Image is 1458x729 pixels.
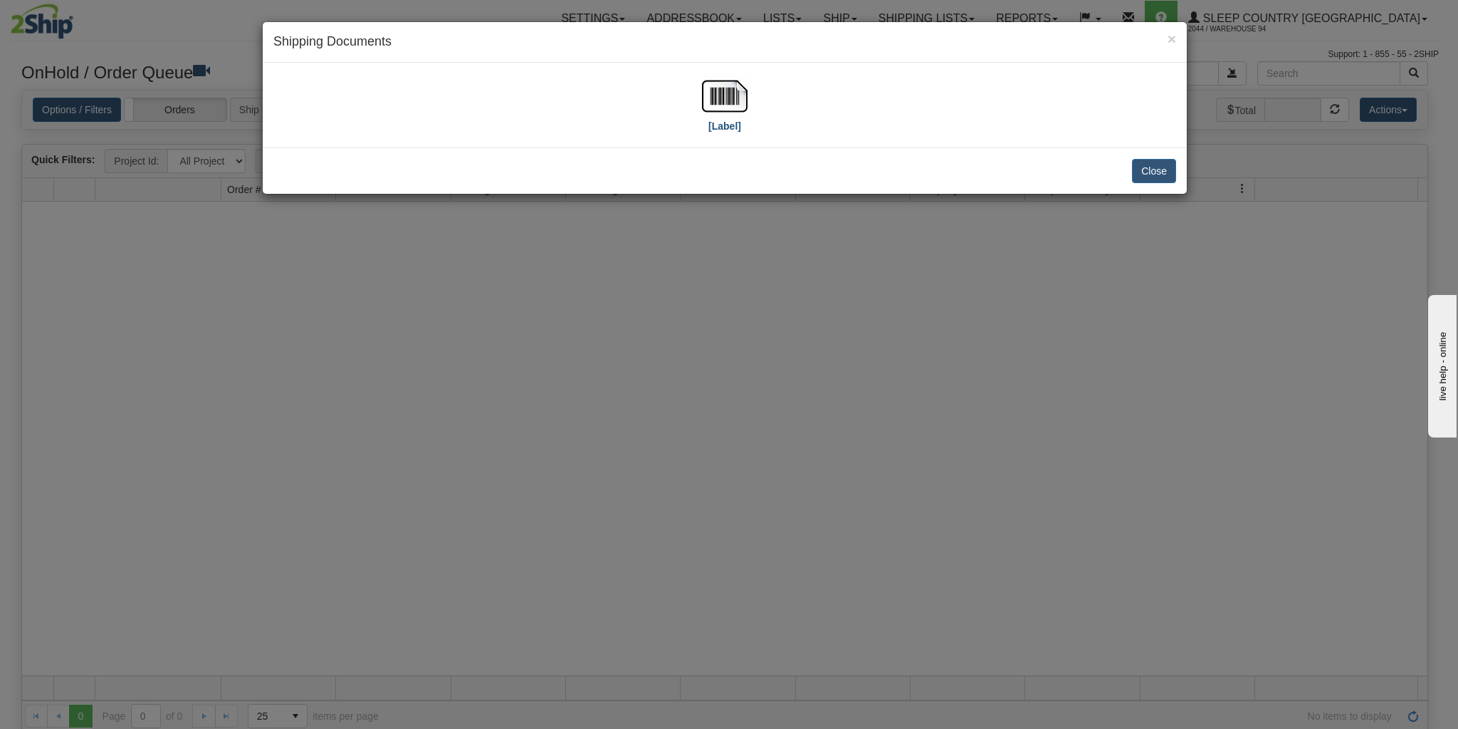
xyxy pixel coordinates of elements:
[708,119,741,133] label: [Label]
[702,73,748,119] img: barcode.jpg
[1168,31,1176,46] button: Close
[1132,159,1176,183] button: Close
[11,12,132,23] div: live help - online
[1168,31,1176,47] span: ×
[273,33,1176,51] h4: Shipping Documents
[702,89,748,131] a: [Label]
[1425,291,1457,437] iframe: chat widget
